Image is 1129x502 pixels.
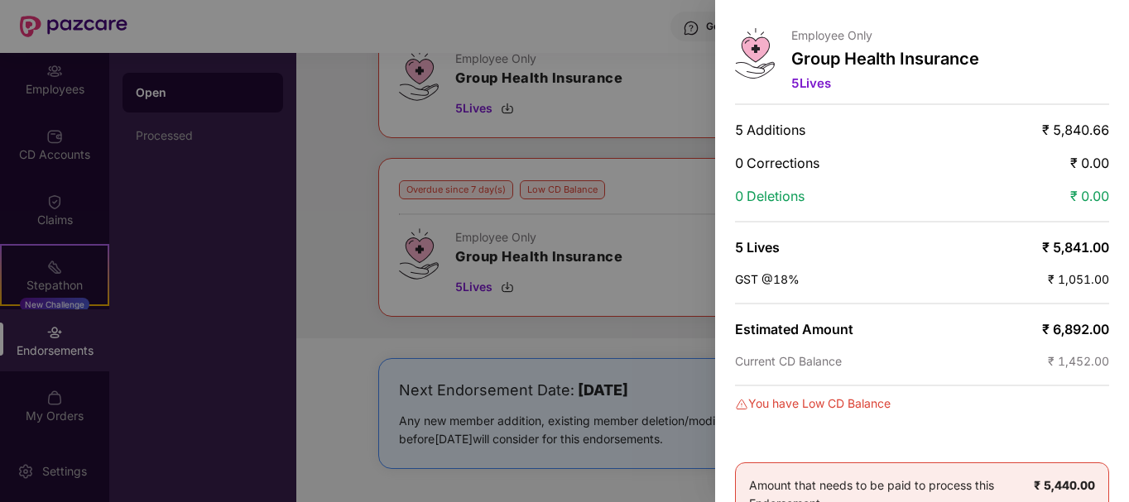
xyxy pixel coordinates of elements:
[791,28,979,42] p: Employee Only
[735,394,1109,413] div: You have Low CD Balance
[735,239,780,256] span: 5 Lives
[735,155,819,171] span: 0 Corrections
[1048,354,1109,368] span: ₹ 1,452.00
[1042,321,1109,337] span: ₹ 6,892.00
[735,321,853,337] span: Estimated Amount
[1042,239,1109,256] span: ₹ 5,841.00
[735,28,775,79] img: svg+xml;base64,PHN2ZyB4bWxucz0iaHR0cDovL3d3dy53My5vcmcvMjAwMC9zdmciIHdpZHRoPSI0Ny43MTQiIGhlaWdodD...
[1070,188,1109,204] span: ₹ 0.00
[735,122,805,138] span: 5 Additions
[735,272,800,286] span: GST @18%
[1042,122,1109,138] span: ₹ 5,840.66
[735,354,842,368] span: Current CD Balance
[791,75,831,91] span: 5 Lives
[1034,478,1095,492] b: ₹ 5,440.00
[735,188,805,204] span: 0 Deletions
[791,49,979,69] p: Group Health Insurance
[1070,155,1109,171] span: ₹ 0.00
[1048,272,1109,286] span: ₹ 1,051.00
[735,398,748,411] img: svg+xml;base64,PHN2ZyBpZD0iRGFuZ2VyLTMyeDMyIiB4bWxucz0iaHR0cDovL3d3dy53My5vcmcvMjAwMC9zdmciIHdpZH...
